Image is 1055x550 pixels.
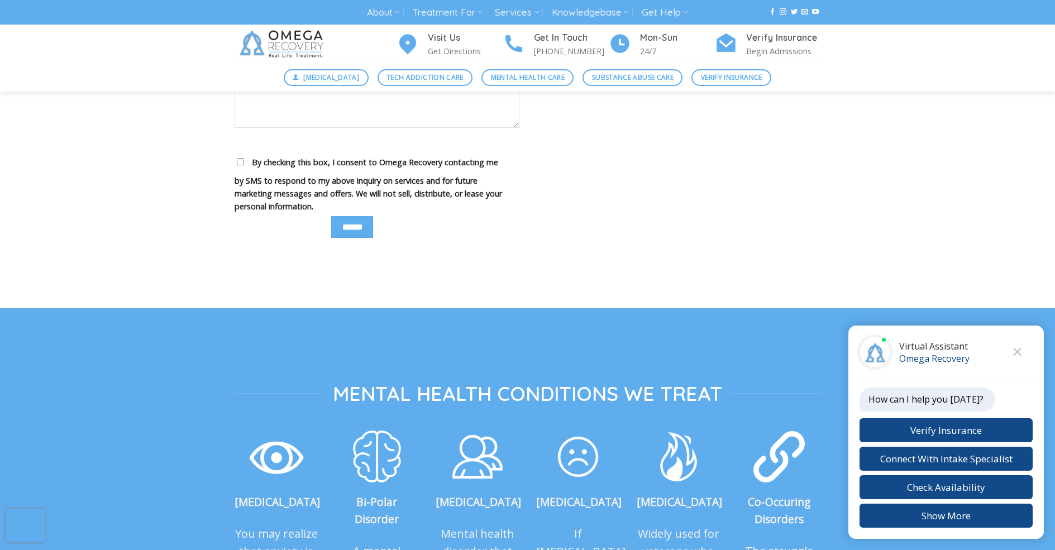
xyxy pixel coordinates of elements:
a: Services [495,2,539,23]
span: Verify Insurance [701,72,762,83]
a: Verify Insurance [691,69,771,86]
strong: [MEDICAL_DATA] [436,494,521,509]
p: 24/7 [640,45,715,58]
h4: Mon-Sun [640,31,715,45]
a: Get In Touch [PHONE_NUMBER] [503,31,609,58]
input: By checking this box, I consent to Omega Recovery contacting me by SMS to respond to my above inq... [237,158,244,165]
a: Knowledgebase [552,2,629,23]
span: [MEDICAL_DATA] [303,72,359,83]
span: Mental Health Care [491,72,565,83]
p: [PHONE_NUMBER] [534,45,609,58]
a: Substance Abuse Care [583,69,682,86]
strong: [MEDICAL_DATA] [536,494,622,509]
p: Begin Admissions [746,45,821,58]
strong: Bi-Polar Disorder [355,494,399,527]
a: [MEDICAL_DATA] [284,69,369,86]
span: Mental Health Conditions We Treat [333,381,722,406]
a: Visit Us Get Directions [397,31,503,58]
a: Verify Insurance Begin Admissions [715,31,821,58]
h4: Visit Us [428,31,503,45]
a: Tech Addiction Care [378,69,473,86]
span: Substance Abuse Care [592,72,674,83]
a: Follow on YouTube [812,8,819,16]
h4: Get In Touch [534,31,609,45]
a: Get Help [642,2,688,23]
a: Send us an email [801,8,808,16]
textarea: Your message (optional) [235,61,519,128]
label: Your message (optional) [235,48,519,136]
span: Tech Addiction Care [386,72,464,83]
h4: Verify Insurance [746,31,821,45]
a: Follow on Twitter [791,8,798,16]
img: Omega Recovery [235,25,332,64]
a: Treatment For [413,2,483,23]
strong: Co-Occuring Disorders [748,494,810,527]
strong: [MEDICAL_DATA] [637,494,722,509]
a: Mental Health Care [481,69,574,86]
span: By checking this box, I consent to Omega Recovery contacting me by SMS to respond to my above inq... [235,157,502,212]
a: Follow on Instagram [780,8,786,16]
a: Follow on Facebook [769,8,776,16]
strong: [MEDICAL_DATA] [235,494,320,509]
p: Get Directions [428,45,503,58]
a: About [367,2,400,23]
